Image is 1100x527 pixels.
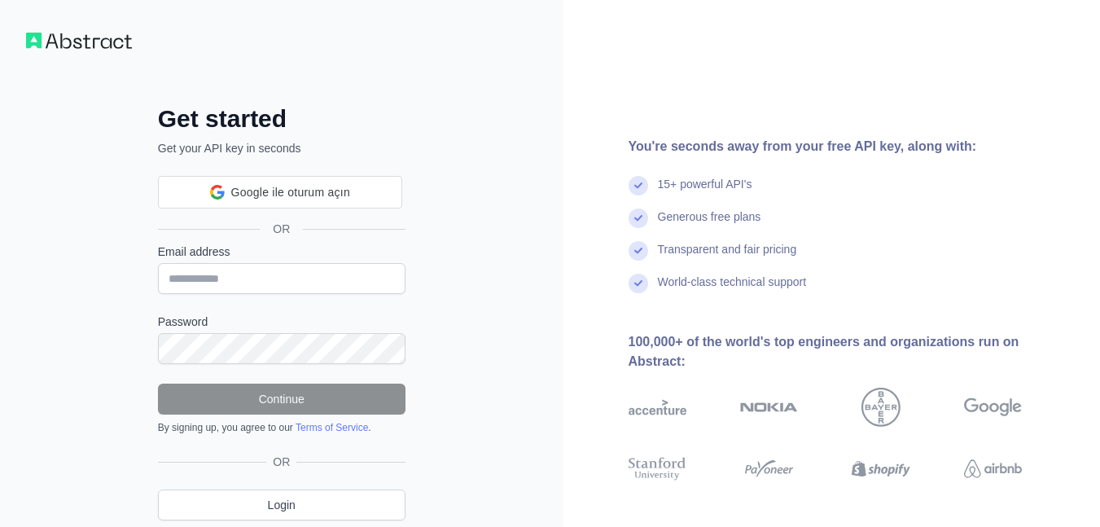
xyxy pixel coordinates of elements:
span: OR [266,454,296,470]
img: shopify [852,455,909,484]
img: payoneer [740,455,798,484]
img: check mark [629,241,648,261]
img: check mark [629,274,648,293]
div: Google ile oturum açın [158,176,402,209]
img: bayer [861,388,901,427]
div: You're seconds away from your free API key, along with: [629,137,1075,156]
div: 15+ powerful API's [658,176,752,209]
a: Login [158,490,405,520]
button: Continue [158,384,405,415]
div: By signing up, you agree to our . [158,421,405,434]
label: Email address [158,244,405,260]
img: Workflow [26,33,132,49]
div: 100,000+ of the world's top engineers and organizations run on Abstract: [629,332,1075,371]
div: Generous free plans [658,209,761,241]
div: Transparent and fair pricing [658,241,797,274]
img: stanford university [629,455,686,484]
a: Terms of Service [296,422,368,433]
span: Google ile oturum açın [231,184,350,201]
p: Get your API key in seconds [158,140,405,156]
h2: Get started [158,104,405,134]
img: nokia [740,388,798,427]
label: Password [158,314,405,330]
img: airbnb [964,455,1022,484]
div: World-class technical support [658,274,807,306]
img: check mark [629,209,648,228]
img: check mark [629,176,648,195]
img: google [964,388,1022,427]
span: OR [260,221,303,237]
img: accenture [629,388,686,427]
